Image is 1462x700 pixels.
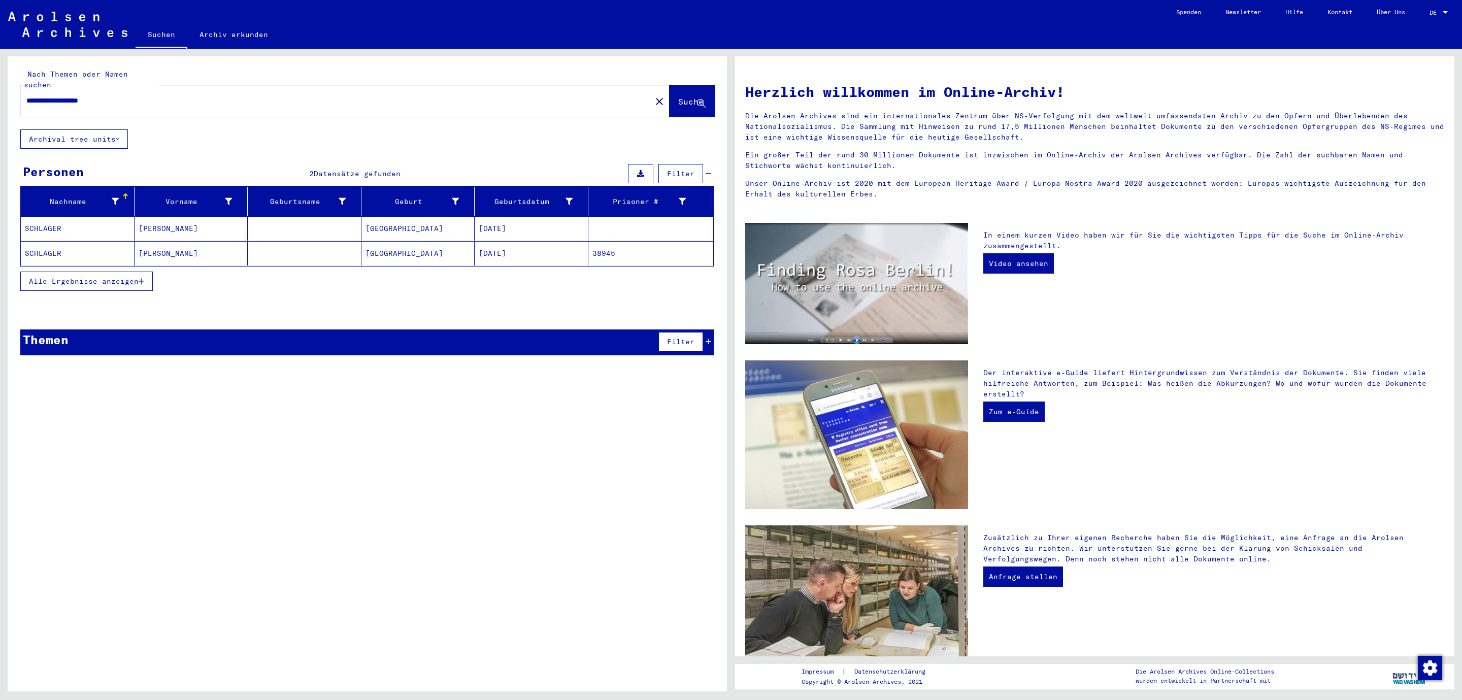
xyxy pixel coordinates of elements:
span: 2 [309,169,314,178]
img: yv_logo.png [1390,663,1428,689]
a: Datenschutzerklärung [846,666,938,677]
a: Suchen [136,22,187,49]
div: Geburtsname [252,193,361,210]
div: Personen [23,162,84,181]
mat-header-cell: Nachname [21,187,135,216]
div: Prisoner # [592,196,686,207]
a: Archiv erkunden [187,22,280,47]
span: Filter [667,169,694,178]
a: Video ansehen [983,253,1054,274]
img: eguide.jpg [745,360,968,509]
mat-cell: [PERSON_NAME] [135,241,248,265]
button: Clear [649,91,670,111]
button: Alle Ergebnisse anzeigen [20,272,153,291]
button: Filter [658,164,703,183]
mat-header-cell: Geburtsdatum [475,187,588,216]
div: Nachname [25,193,134,210]
button: Archival tree units [20,129,128,149]
div: Themen [23,330,69,349]
p: Ein großer Teil der rund 30 Millionen Dokumente ist inzwischen im Online-Archiv der Arolsen Archi... [745,150,1444,171]
mat-cell: SCHLAGER [21,216,135,241]
button: Suche [670,85,714,117]
mat-cell: [GEOGRAPHIC_DATA] [361,241,475,265]
mat-cell: [PERSON_NAME] [135,216,248,241]
div: Nachname [25,196,119,207]
mat-cell: [GEOGRAPHIC_DATA] [361,216,475,241]
div: Geburtsdatum [479,193,588,210]
mat-header-cell: Vorname [135,187,248,216]
p: Die Arolsen Archives Online-Collections [1136,667,1274,676]
p: wurden entwickelt in Partnerschaft mit [1136,676,1274,685]
div: | [802,666,938,677]
p: Unser Online-Archiv ist 2020 mit dem European Heritage Award / Europa Nostra Award 2020 ausgezeic... [745,178,1444,199]
p: Zusätzlich zu Ihrer eigenen Recherche haben Sie die Möglichkeit, eine Anfrage an die Arolsen Arch... [983,532,1444,564]
mat-cell: 38945 [588,241,714,265]
p: Copyright © Arolsen Archives, 2021 [802,677,938,686]
div: Geburtsname [252,196,346,207]
img: Arolsen_neg.svg [8,12,127,37]
mat-header-cell: Geburt‏ [361,187,475,216]
div: Geburt‏ [365,193,475,210]
span: Filter [667,337,694,346]
img: video.jpg [745,223,968,344]
mat-label: Nach Themen oder Namen suchen [24,70,128,89]
mat-cell: SCHLÄGER [21,241,135,265]
div: Geburtsdatum [479,196,573,207]
div: Zustimmung ändern [1417,655,1442,680]
div: Vorname [139,196,232,207]
p: Der interaktive e-Guide liefert Hintergrundwissen zum Verständnis der Dokumente. Sie finden viele... [983,368,1444,399]
img: Zustimmung ändern [1418,656,1442,680]
span: DE [1430,9,1441,16]
div: Vorname [139,193,248,210]
h1: Herzlich willkommen im Online-Archiv! [745,81,1444,103]
mat-cell: [DATE] [475,241,588,265]
mat-cell: [DATE] [475,216,588,241]
a: Anfrage stellen [983,566,1063,587]
div: Prisoner # [592,193,702,210]
mat-icon: close [653,95,666,108]
img: inquiries.jpg [745,525,968,674]
div: Geburt‏ [365,196,459,207]
button: Filter [658,332,703,351]
p: In einem kurzen Video haben wir für Sie die wichtigsten Tipps für die Suche im Online-Archiv zusa... [983,230,1444,251]
span: Datensätze gefunden [314,169,401,178]
a: Zum e-Guide [983,402,1045,422]
span: Alle Ergebnisse anzeigen [29,277,139,286]
a: Impressum [802,666,842,677]
p: Die Arolsen Archives sind ein internationales Zentrum über NS-Verfolgung mit dem weltweit umfasse... [745,111,1444,143]
span: Suche [678,96,704,107]
mat-header-cell: Prisoner # [588,187,714,216]
mat-header-cell: Geburtsname [248,187,361,216]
